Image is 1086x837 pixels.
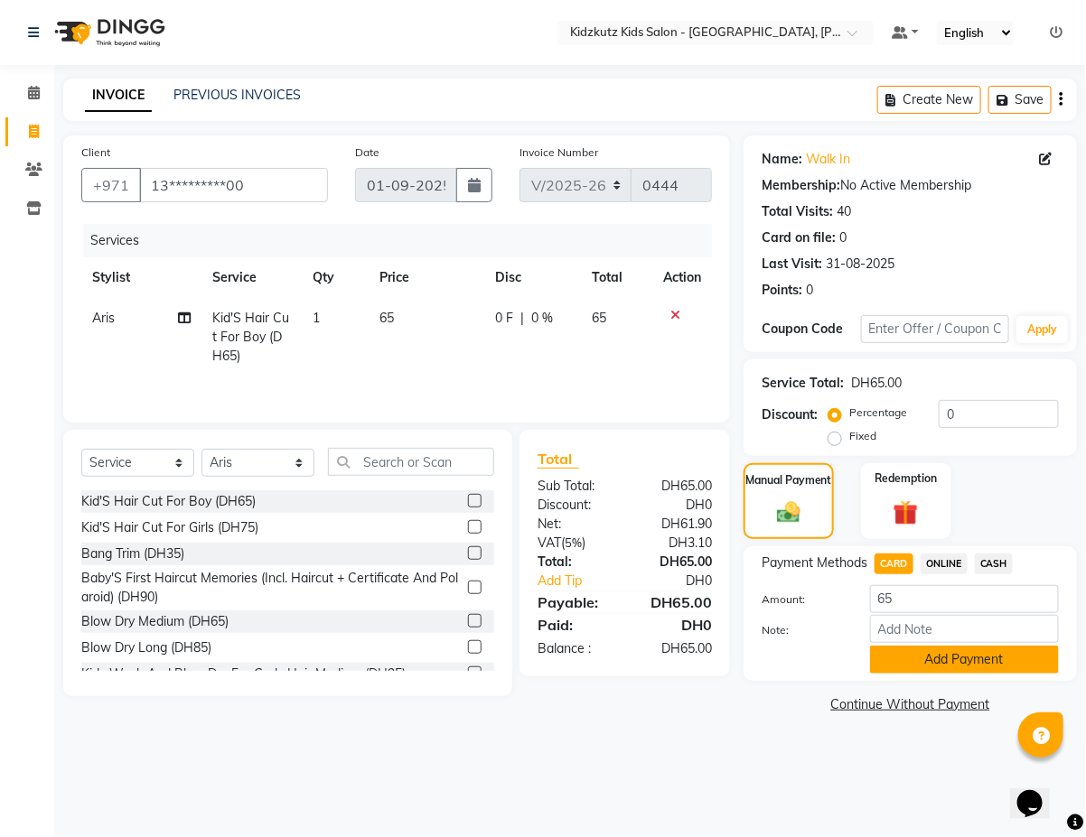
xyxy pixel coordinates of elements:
[1010,765,1068,819] iframe: chat widget
[524,614,625,636] div: Paid:
[762,320,861,339] div: Coupon Code
[524,496,625,515] div: Discount:
[302,257,369,298] th: Qty
[524,477,625,496] div: Sub Total:
[762,202,833,221] div: Total Visits:
[625,591,726,613] div: DH65.00
[921,553,968,574] span: ONLINE
[581,257,652,298] th: Total
[85,79,152,112] a: INVOICE
[538,450,579,469] span: Total
[762,281,802,300] div: Points:
[839,228,847,247] div: 0
[592,310,606,326] span: 65
[806,281,813,300] div: 0
[762,228,836,247] div: Card on file:
[81,144,110,161] label: Client
[328,448,494,476] input: Search or Scan
[173,87,301,103] a: PREVIOUS INVOICES
[877,86,981,114] button: Create New
[762,176,1059,195] div: No Active Membership
[988,86,1052,114] button: Save
[652,257,712,298] th: Action
[520,144,598,161] label: Invoice Number
[81,544,184,563] div: Bang Trim (DH35)
[826,255,894,274] div: 31-08-2025
[870,615,1059,643] input: Add Note
[870,585,1059,613] input: Amount
[837,202,851,221] div: 40
[885,498,926,528] img: _gift.svg
[139,168,328,202] input: Search by Name/Mobile/Email/Code
[369,257,484,298] th: Price
[524,591,625,613] div: Payable:
[81,492,256,511] div: Kid'S Hair Cut For Boy (DH65)
[379,310,394,326] span: 65
[762,374,844,393] div: Service Total:
[565,535,582,550] span: 5%
[520,309,524,328] span: |
[81,168,141,202] button: +971
[531,309,553,328] span: 0 %
[484,257,581,298] th: Disc
[538,535,561,551] span: VAT
[625,477,726,496] div: DH65.00
[762,255,822,274] div: Last Visit:
[861,315,1010,343] input: Enter Offer / Coupon Code
[975,553,1014,574] span: CASH
[524,515,625,534] div: Net:
[748,591,857,608] label: Amount:
[313,310,320,326] span: 1
[625,639,726,658] div: DH65.00
[1016,316,1068,343] button: Apply
[745,472,832,488] label: Manual Payment
[762,553,867,572] span: Payment Methods
[770,499,808,526] img: _cash.svg
[212,310,289,364] span: Kid'S Hair Cut For Boy (DH65)
[81,257,201,298] th: Stylist
[762,150,802,169] div: Name:
[524,639,625,658] div: Balance :
[806,150,850,169] a: Walk In
[524,553,625,572] div: Total:
[849,405,907,421] label: Percentage
[625,534,726,553] div: DH3.10
[524,572,641,591] a: Add Tip
[641,572,726,591] div: DH0
[762,405,818,424] div: Discount:
[495,309,513,328] span: 0 F
[355,144,379,161] label: Date
[625,515,726,534] div: DH61.90
[762,176,840,195] div: Membership:
[747,695,1073,714] a: Continue Without Payment
[625,553,726,572] div: DH65.00
[83,224,726,257] div: Services
[46,7,170,58] img: logo
[625,496,726,515] div: DH0
[849,428,876,444] label: Fixed
[524,534,625,553] div: ( )
[875,470,937,487] label: Redemption
[81,569,461,607] div: Baby'S First Haircut Memories (Incl. Haircut + Certificate And Polaroid) (DH90)
[81,665,406,684] div: Kids Wash And Blow Dry For Curly Hair Medium (DH95)
[870,646,1059,674] button: Add Payment
[875,553,913,574] span: CARD
[201,257,302,298] th: Service
[748,622,857,638] label: Note:
[92,310,115,326] span: Aris
[81,638,211,657] div: Blow Dry Long (DH85)
[81,518,258,537] div: Kid'S Hair Cut For Girls (DH75)
[851,374,902,393] div: DH65.00
[81,612,229,631] div: Blow Dry Medium (DH65)
[625,614,726,636] div: DH0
